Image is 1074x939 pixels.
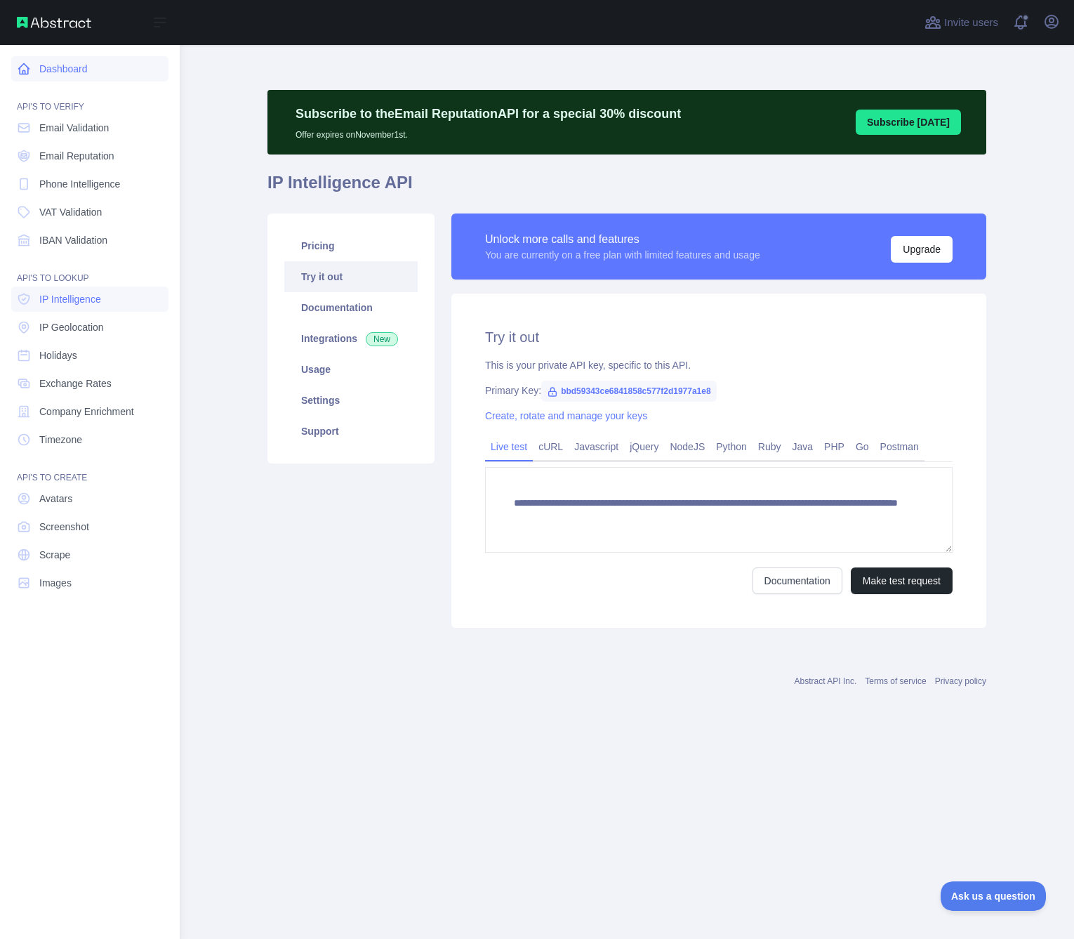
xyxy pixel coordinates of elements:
div: Unlock more calls and features [485,231,760,248]
a: VAT Validation [11,199,168,225]
span: New [366,332,398,346]
a: Settings [284,385,418,416]
a: Abstract API Inc. [795,676,857,686]
span: Email Reputation [39,149,114,163]
span: Screenshot [39,520,89,534]
a: Timezone [11,427,168,452]
a: Phone Intelligence [11,171,168,197]
a: PHP [818,435,850,458]
a: Terms of service [865,676,926,686]
a: Integrations New [284,323,418,354]
div: This is your private API key, specific to this API. [485,358,953,372]
span: Avatars [39,492,72,506]
span: Timezone [39,433,82,447]
span: Invite users [944,15,998,31]
span: Holidays [39,348,77,362]
span: IP Intelligence [39,292,101,306]
button: Make test request [851,567,953,594]
a: Support [284,416,418,447]
a: Scrape [11,542,168,567]
span: Images [39,576,72,590]
a: Screenshot [11,514,168,539]
a: jQuery [624,435,664,458]
p: Offer expires on November 1st. [296,124,681,140]
a: Usage [284,354,418,385]
a: IBAN Validation [11,228,168,253]
div: Primary Key: [485,383,953,398]
a: cURL [533,435,569,458]
div: API'S TO LOOKUP [11,256,168,284]
span: IP Geolocation [39,320,104,334]
div: API'S TO VERIFY [11,84,168,112]
div: API'S TO CREATE [11,455,168,483]
div: You are currently on a free plan with limited features and usage [485,248,760,262]
a: Privacy policy [935,676,986,686]
h2: Try it out [485,327,953,347]
a: Java [787,435,819,458]
a: Try it out [284,261,418,292]
span: Email Validation [39,121,109,135]
a: Email Validation [11,115,168,140]
span: IBAN Validation [39,233,107,247]
a: Ruby [753,435,787,458]
iframe: Toggle Customer Support [941,881,1046,911]
a: Dashboard [11,56,168,81]
a: Exchange Rates [11,371,168,396]
span: VAT Validation [39,205,102,219]
a: Live test [485,435,533,458]
span: bbd59343ce6841858c577f2d1977a1e8 [541,381,717,402]
a: Javascript [569,435,624,458]
a: Postman [875,435,924,458]
a: Python [710,435,753,458]
button: Invite users [922,11,1001,34]
span: Scrape [39,548,70,562]
button: Subscribe [DATE] [856,110,961,135]
span: Company Enrichment [39,405,134,419]
button: Upgrade [891,236,953,263]
a: Company Enrichment [11,399,168,424]
a: Holidays [11,343,168,368]
span: Phone Intelligence [39,177,120,191]
p: Subscribe to the Email Reputation API for a special 30 % discount [296,104,681,124]
a: Avatars [11,486,168,511]
a: IP Geolocation [11,315,168,340]
a: IP Intelligence [11,287,168,312]
img: Abstract API [17,17,91,28]
h1: IP Intelligence API [267,171,986,205]
a: Email Reputation [11,143,168,169]
a: Pricing [284,230,418,261]
a: Go [850,435,875,458]
span: Exchange Rates [39,376,112,390]
a: Documentation [284,292,418,323]
a: Create, rotate and manage your keys [485,410,647,421]
a: NodeJS [664,435,710,458]
a: Documentation [753,567,842,594]
a: Images [11,570,168,596]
